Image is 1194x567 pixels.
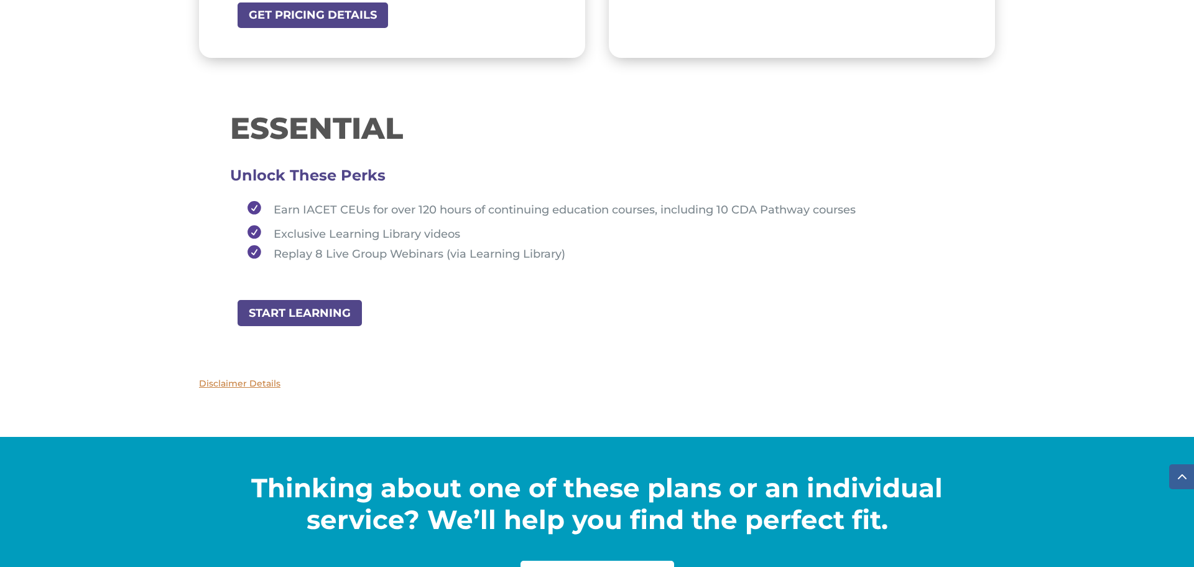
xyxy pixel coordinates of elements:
li: Replay 8 Live Group Webinars (via Learning Library) [241,245,964,261]
span: Earn IACET CEUs for over 120 hours of continuing education courses, including 10 CDA Pathway courses [274,203,856,217]
a: GET PRICING DETAILS [236,1,389,29]
a: START LEARNING [236,299,363,327]
li: Exclusive Learning Library videos [241,221,964,245]
h3: Unlock These Perks [230,176,964,182]
p: Disclaimer Details [199,377,995,391]
h2: Thinking about one of these plans or an individual service? We’ll help you find the perfect fit. [199,472,995,541]
h1: ESSENTIAL [230,113,964,149]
